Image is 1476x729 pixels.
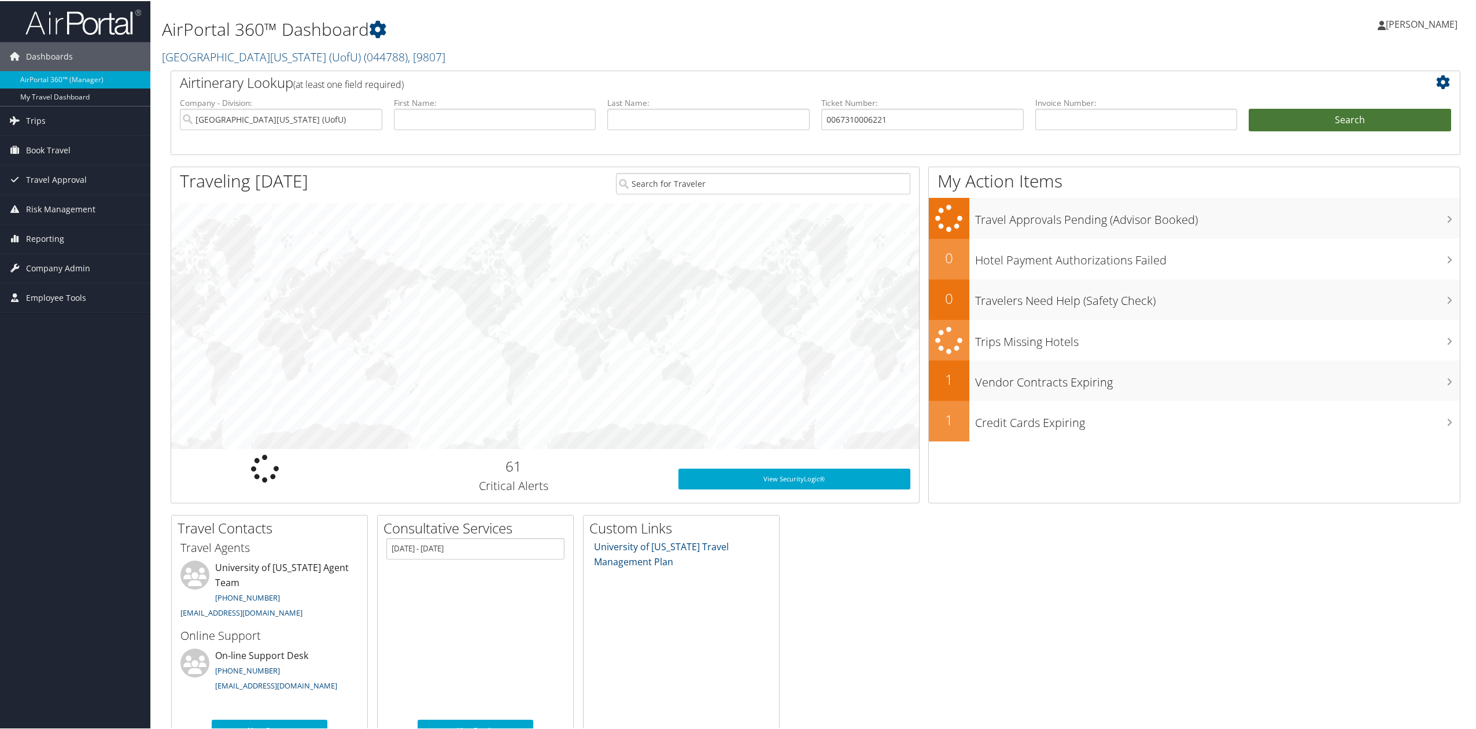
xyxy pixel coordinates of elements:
h2: 0 [929,288,969,307]
h3: Critical Alerts [367,477,661,493]
li: On-line Support Desk [175,647,364,695]
span: Reporting [26,223,64,252]
h3: Online Support [180,627,359,643]
a: [EMAIL_ADDRESS][DOMAIN_NAME] [180,606,302,617]
a: [PHONE_NUMBER] [215,591,280,602]
a: View SecurityLogic® [678,467,910,488]
a: Travel Approvals Pending (Advisor Booked) [929,197,1460,238]
h3: Travel Agents [180,539,359,555]
img: airportal-logo.png [25,8,141,35]
a: University of [US_STATE] Travel Management Plan [594,539,729,567]
a: [EMAIL_ADDRESS][DOMAIN_NAME] [215,679,337,690]
span: Dashboards [26,41,73,70]
a: 1Credit Cards Expiring [929,400,1460,440]
input: Search for Traveler [616,172,910,193]
h1: My Action Items [929,168,1460,192]
span: [PERSON_NAME] [1386,17,1457,30]
h3: Trips Missing Hotels [975,327,1460,349]
h3: Hotel Payment Authorizations Failed [975,245,1460,267]
a: 0Hotel Payment Authorizations Failed [929,238,1460,278]
span: Risk Management [26,194,95,223]
a: [PHONE_NUMBER] [215,664,280,675]
button: Search [1249,108,1451,131]
a: [PERSON_NAME] [1378,6,1469,41]
label: First Name: [394,96,596,108]
a: 0Travelers Need Help (Safety Check) [929,278,1460,319]
span: Trips [26,105,46,134]
span: , [ 9807 ] [408,48,445,64]
h2: Airtinerary Lookup [180,72,1344,91]
a: [GEOGRAPHIC_DATA][US_STATE] (UofU) [162,48,445,64]
span: ( 044788 ) [364,48,408,64]
span: Company Admin [26,253,90,282]
h2: Travel Contacts [178,517,367,537]
h2: Consultative Services [383,517,573,537]
a: 1Vendor Contracts Expiring [929,359,1460,400]
h3: Travelers Need Help (Safety Check) [975,286,1460,308]
a: Trips Missing Hotels [929,319,1460,360]
h2: Custom Links [589,517,779,537]
h1: Traveling [DATE] [180,168,308,192]
label: Last Name: [607,96,810,108]
label: Company - Division: [180,96,382,108]
h3: Credit Cards Expiring [975,408,1460,430]
h2: 1 [929,409,969,429]
h3: Vendor Contracts Expiring [975,367,1460,389]
span: Travel Approval [26,164,87,193]
h2: 61 [367,455,661,475]
label: Invoice Number: [1035,96,1238,108]
h1: AirPortal 360™ Dashboard [162,16,1034,41]
li: University of [US_STATE] Agent Team [175,559,364,621]
h2: 1 [929,369,969,388]
label: Ticket Number: [821,96,1024,108]
h2: 0 [929,247,969,267]
span: Book Travel [26,135,71,164]
span: (at least one field required) [293,77,404,90]
h3: Travel Approvals Pending (Advisor Booked) [975,205,1460,227]
span: Employee Tools [26,282,86,311]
